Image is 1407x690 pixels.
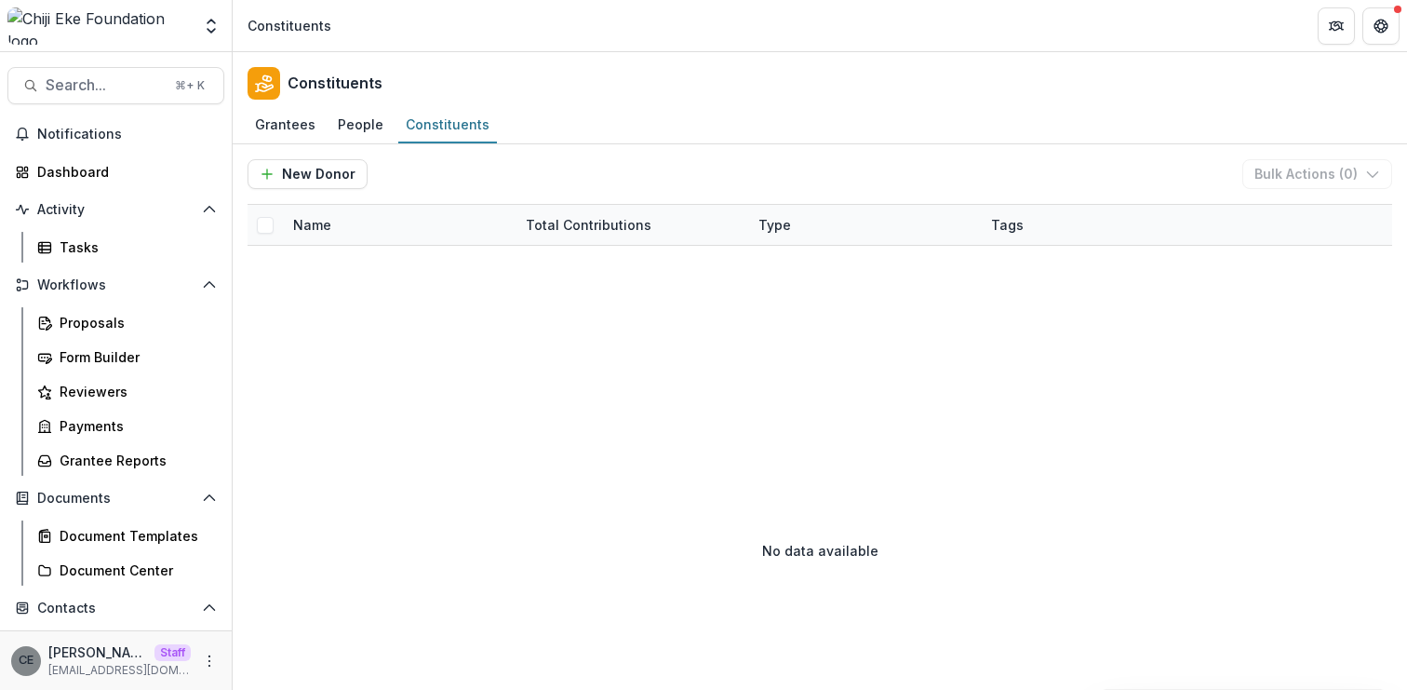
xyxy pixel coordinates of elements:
[37,491,194,507] span: Documents
[762,541,878,561] p: No data available
[60,451,209,470] div: Grantee Reports
[171,75,208,96] div: ⌘ + K
[30,555,224,586] a: Document Center
[7,156,224,187] a: Dashboard
[747,205,980,245] div: Type
[37,202,194,218] span: Activity
[7,119,224,149] button: Notifications
[60,561,209,580] div: Document Center
[60,237,209,257] div: Tasks
[747,215,802,235] div: Type
[1242,159,1392,189] button: Bulk Actions (0)
[60,416,209,436] div: Payments
[37,162,209,182] div: Dashboard
[398,107,497,143] a: Constituents
[248,111,323,138] div: Grantees
[980,205,1213,245] div: Tags
[60,382,209,401] div: Reviewers
[30,376,224,407] a: Reviewers
[282,215,342,235] div: Name
[398,111,497,138] div: Constituents
[7,7,191,45] img: Chiji Eke Foundation logo
[980,215,1035,235] div: Tags
[30,307,224,338] a: Proposals
[19,655,33,667] div: Chiji Eke
[60,313,209,332] div: Proposals
[330,107,391,143] a: People
[515,205,747,245] div: Total Contributions
[48,662,191,679] p: [EMAIL_ADDRESS][DOMAIN_NAME]
[30,232,224,263] a: Tasks
[7,483,224,513] button: Open Documents
[7,195,224,224] button: Open Activity
[198,7,224,45] button: Open entity switcher
[515,215,663,235] div: Total Contributions
[248,159,368,189] button: New Donor
[7,593,224,623] button: Open Contacts
[48,643,147,662] p: [PERSON_NAME]
[154,644,191,661] p: Staff
[37,277,194,293] span: Workflows
[1362,7,1400,45] button: Get Help
[248,107,323,143] a: Grantees
[30,445,224,476] a: Grantee Reports
[330,111,391,138] div: People
[1318,7,1355,45] button: Partners
[7,270,224,300] button: Open Workflows
[30,521,224,551] a: Document Templates
[282,205,515,245] div: Name
[288,74,382,92] h2: Constituents
[240,12,339,39] nav: breadcrumb
[46,76,164,94] span: Search...
[30,411,224,441] a: Payments
[198,650,221,672] button: More
[60,526,209,546] div: Document Templates
[30,342,224,372] a: Form Builder
[37,127,217,142] span: Notifications
[37,601,194,616] span: Contacts
[7,67,224,104] button: Search...
[248,16,331,35] div: Constituents
[60,347,209,367] div: Form Builder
